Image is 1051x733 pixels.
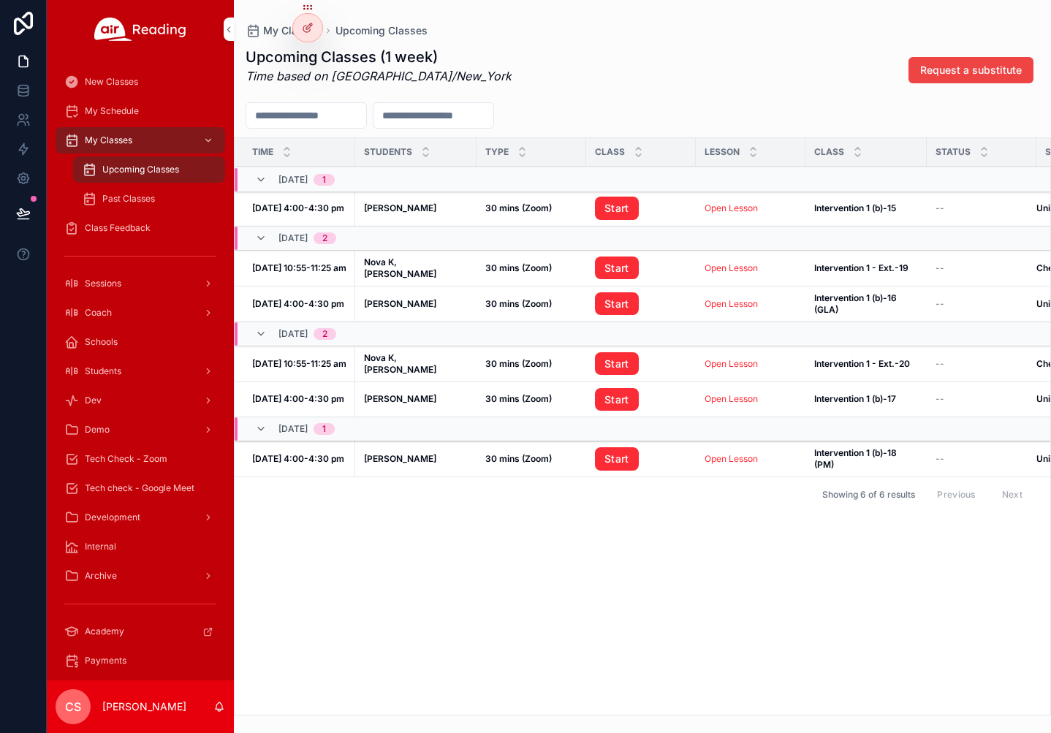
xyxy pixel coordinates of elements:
[56,504,225,531] a: Development
[814,262,918,274] a: Intervention 1 - Ext.-19
[56,446,225,472] a: Tech Check - Zoom
[85,453,167,465] span: Tech Check - Zoom
[364,257,468,280] a: Nova K, [PERSON_NAME]
[814,202,896,213] strong: Intervention 1 (b)-15
[56,563,225,589] a: Archive
[85,626,124,637] span: Academy
[85,307,112,319] span: Coach
[814,292,918,316] a: Intervention 1 (b)-16 (GLA)
[364,202,436,213] strong: [PERSON_NAME]
[936,298,1028,310] a: --
[595,197,639,220] a: Start
[485,146,509,158] span: Type
[364,393,436,404] strong: [PERSON_NAME]
[936,146,971,158] span: Status
[263,23,321,38] span: My Classes
[56,329,225,355] a: Schools
[595,447,687,471] a: Start
[936,358,944,370] span: --
[85,424,110,436] span: Demo
[485,453,577,465] a: 30 mins (Zoom)
[364,202,468,214] a: [PERSON_NAME]
[246,69,512,83] em: Time based on [GEOGRAPHIC_DATA]/New_York
[814,393,896,404] strong: Intervention 1 (b)-17
[278,174,308,186] span: [DATE]
[705,262,797,274] a: Open Lesson
[65,698,81,715] span: CS
[814,202,918,214] a: Intervention 1 (b)-15
[705,146,740,158] span: Lesson
[936,202,944,214] span: --
[936,393,944,405] span: --
[485,202,577,214] a: 30 mins (Zoom)
[85,105,139,117] span: My Schedule
[595,388,687,411] a: Start
[102,193,155,205] span: Past Classes
[936,262,1028,274] a: --
[705,262,758,273] a: Open Lesson
[56,358,225,384] a: Students
[322,232,327,244] div: 2
[252,202,344,213] strong: [DATE] 4:00-4:30 pm
[73,186,225,212] a: Past Classes
[920,63,1022,77] span: Request a substitute
[102,164,179,175] span: Upcoming Classes
[85,278,121,289] span: Sessions
[73,156,225,183] a: Upcoming Classes
[85,134,132,146] span: My Classes
[814,292,899,315] strong: Intervention 1 (b)-16 (GLA)
[705,298,758,309] a: Open Lesson
[936,298,944,310] span: --
[322,174,326,186] div: 1
[252,453,346,465] a: [DATE] 4:00-4:30 pm
[814,358,918,370] a: Intervention 1 - Ext.-20
[252,298,346,310] a: [DATE] 4:00-4:30 pm
[335,23,428,38] a: Upcoming Classes
[485,358,552,369] strong: 30 mins (Zoom)
[595,197,687,220] a: Start
[252,146,273,158] span: Time
[595,447,639,471] a: Start
[94,18,186,41] img: App logo
[595,257,639,280] a: Start
[936,453,944,465] span: --
[595,292,687,316] a: Start
[252,453,344,464] strong: [DATE] 4:00-4:30 pm
[364,298,436,309] strong: [PERSON_NAME]
[56,270,225,297] a: Sessions
[85,541,116,552] span: Internal
[485,393,577,405] a: 30 mins (Zoom)
[595,257,687,280] a: Start
[485,262,577,274] a: 30 mins (Zoom)
[485,453,552,464] strong: 30 mins (Zoom)
[705,202,797,214] a: Open Lesson
[56,533,225,560] a: Internal
[56,618,225,645] a: Academy
[364,146,412,158] span: Students
[705,393,797,405] a: Open Lesson
[705,202,758,213] a: Open Lesson
[56,215,225,241] a: Class Feedback
[485,298,552,309] strong: 30 mins (Zoom)
[85,76,138,88] span: New Classes
[278,423,308,435] span: [DATE]
[56,417,225,443] a: Demo
[85,482,194,494] span: Tech check - Google Meet
[485,202,552,213] strong: 30 mins (Zoom)
[936,393,1028,405] a: --
[56,98,225,124] a: My Schedule
[364,352,436,375] strong: Nova K, [PERSON_NAME]
[908,57,1033,83] button: Request a substitute
[705,358,797,370] a: Open Lesson
[364,453,436,464] strong: [PERSON_NAME]
[595,146,625,158] span: Class
[252,393,346,405] a: [DATE] 4:00-4:30 pm
[814,447,899,470] strong: Intervention 1 (b)-18 (PM)
[85,336,118,348] span: Schools
[814,358,910,369] strong: Intervention 1 - Ext.-20
[595,352,639,376] a: Start
[364,298,468,310] a: [PERSON_NAME]
[595,292,639,316] a: Start
[85,570,117,582] span: Archive
[56,387,225,414] a: Dev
